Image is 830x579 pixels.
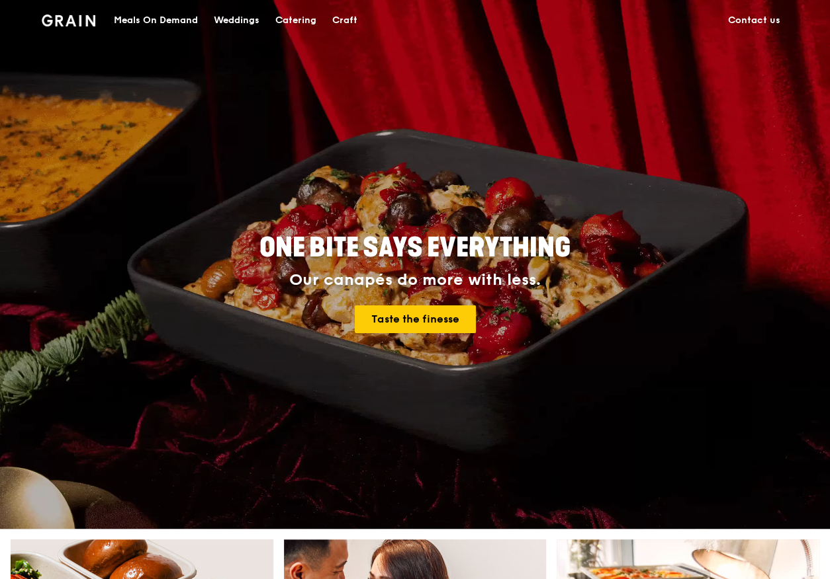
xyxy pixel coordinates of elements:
a: Weddings [206,1,267,40]
img: Grain [42,15,95,26]
a: Craft [324,1,365,40]
div: Craft [332,1,357,40]
a: Contact us [720,1,788,40]
div: Meals On Demand [114,1,198,40]
a: Taste the finesse [355,305,476,333]
div: Our canapés do more with less. [177,271,653,289]
a: Catering [267,1,324,40]
span: ONE BITE SAYS EVERYTHING [259,232,571,264]
div: Catering [275,1,316,40]
div: Weddings [214,1,259,40]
